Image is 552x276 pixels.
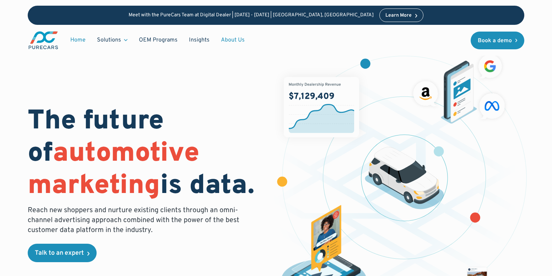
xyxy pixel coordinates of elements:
[28,106,267,203] h1: The future of is data.
[284,77,359,137] img: chart showing monthly dealership revenue of $7m
[133,33,183,47] a: OEM Programs
[410,51,509,123] img: ads on social media and advertising partners
[28,31,59,50] a: main
[379,9,423,22] a: Learn More
[91,33,133,47] div: Solutions
[28,31,59,50] img: purecars logo
[183,33,215,47] a: Insights
[215,33,250,47] a: About Us
[129,12,374,18] p: Meet with the PureCars Team at Digital Dealer | [DATE] - [DATE] | [GEOGRAPHIC_DATA], [GEOGRAPHIC_...
[385,13,412,18] div: Learn More
[471,32,525,49] a: Book a demo
[35,250,84,256] div: Talk to an expert
[65,33,91,47] a: Home
[28,137,199,203] span: automotive marketing
[28,244,97,262] a: Talk to an expert
[97,36,121,44] div: Solutions
[28,205,244,235] p: Reach new shoppers and nurture existing clients through an omni-channel advertising approach comb...
[365,147,444,209] img: illustration of a vehicle
[478,38,512,44] div: Book a demo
